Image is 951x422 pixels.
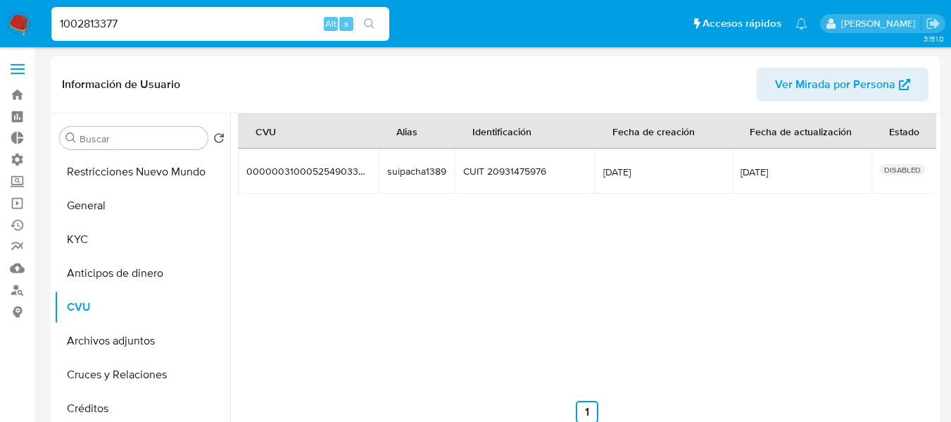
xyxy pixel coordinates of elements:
[703,16,781,31] span: Accesos rápidos
[54,290,230,324] button: CVU
[757,68,928,101] button: Ver Mirada por Persona
[54,223,230,256] button: KYC
[80,132,202,145] input: Buscar
[325,17,336,30] span: Alt
[795,18,807,30] a: Notificaciones
[344,17,348,30] span: s
[926,16,940,31] a: Salir
[54,189,230,223] button: General
[841,17,921,30] p: zoe.breuer@mercadolibre.com
[213,132,225,148] button: Volver al orden por defecto
[54,256,230,290] button: Anticipos de dinero
[54,358,230,392] button: Cruces y Relaciones
[355,14,384,34] button: search-icon
[62,77,180,92] h1: Información de Usuario
[775,68,895,101] span: Ver Mirada por Persona
[54,155,230,189] button: Restricciones Nuevo Mundo
[51,15,389,33] input: Buscar usuario o caso...
[54,324,230,358] button: Archivos adjuntos
[65,132,77,144] button: Buscar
